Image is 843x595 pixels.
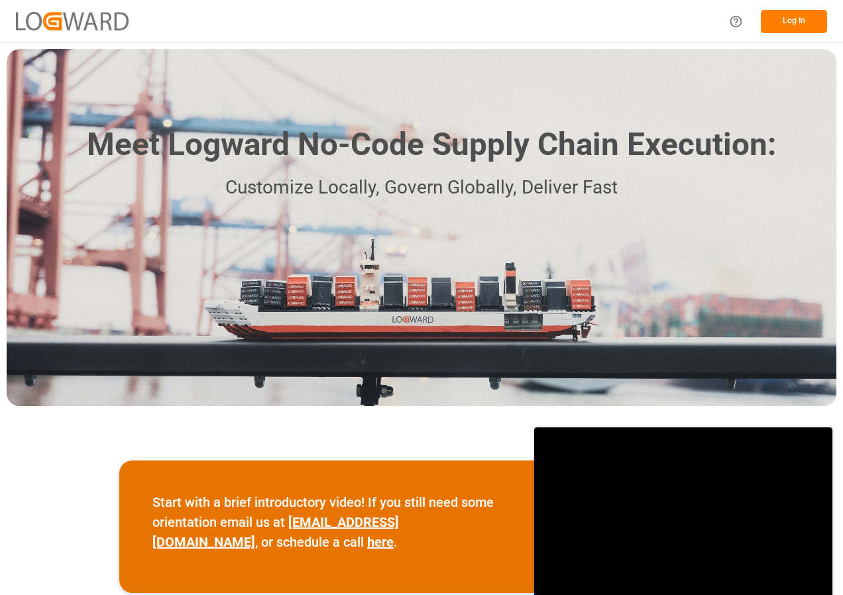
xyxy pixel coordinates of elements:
a: [EMAIL_ADDRESS][DOMAIN_NAME] [152,514,399,550]
h1: Meet Logward No-Code Supply Chain Execution: [87,121,776,168]
button: Help Center [721,7,751,36]
img: Logward_new_orange.png [16,12,129,30]
a: here [367,534,394,550]
button: Log In [761,10,827,33]
p: Start with a brief introductory video! If you still need some orientation email us at , or schedu... [152,492,501,552]
p: Customize Locally, Govern Globally, Deliver Fast [67,173,776,203]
